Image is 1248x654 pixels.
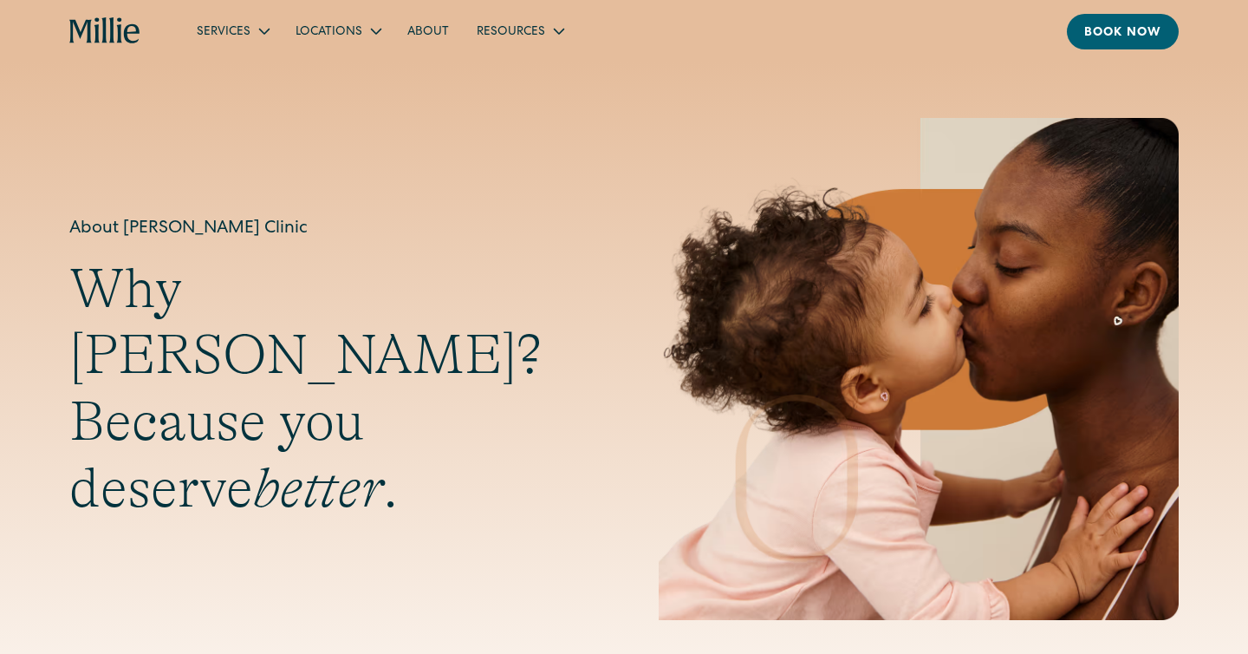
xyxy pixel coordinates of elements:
em: better [253,457,383,520]
img: Mother and baby sharing a kiss, highlighting the emotional bond and nurturing care at the heart o... [659,118,1179,620]
h1: About [PERSON_NAME] Clinic [69,216,589,242]
div: Services [197,23,250,42]
a: home [69,17,141,45]
a: About [393,16,463,45]
div: Book now [1084,24,1161,43]
h2: Why [PERSON_NAME]? Because you deserve . [69,256,589,522]
div: Locations [296,23,362,42]
div: Resources [477,23,545,42]
a: Book now [1067,14,1179,49]
div: Resources [463,16,576,45]
div: Locations [282,16,393,45]
div: Services [183,16,282,45]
